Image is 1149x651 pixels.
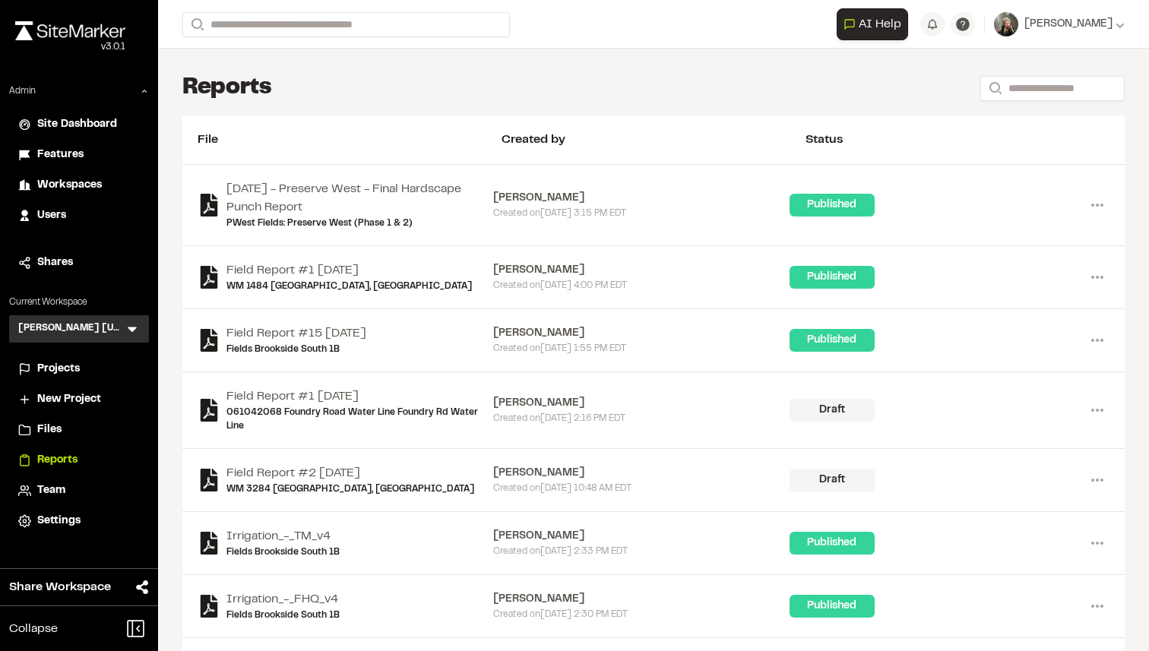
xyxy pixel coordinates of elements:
a: Files [18,422,140,438]
div: Published [790,532,875,555]
h1: Reports [182,73,272,103]
div: File [198,131,502,149]
a: 061042068 Foundry Road Water Line Foundry Rd Water Line [226,406,493,433]
img: rebrand.png [15,21,125,40]
a: Irrigation_-_FHQ_v4 [226,590,340,608]
a: PWest Fields: Preserve West (Phase 1 & 2) [226,216,493,230]
a: Shares [18,254,140,271]
span: Collapse [9,620,58,638]
h3: [PERSON_NAME] [US_STATE] [18,321,125,337]
p: Current Workspace [9,295,149,309]
div: [PERSON_NAME] [493,262,789,279]
span: New Project [37,391,101,408]
span: Share Workspace [9,578,111,596]
span: Projects [37,361,80,378]
div: Published [790,595,875,618]
button: Search [182,12,210,37]
div: [PERSON_NAME] [493,465,789,482]
a: Field Report #15 [DATE] [226,324,366,343]
a: Users [18,207,140,224]
a: Field Report #2 [DATE] [226,464,474,482]
button: Search [980,76,1008,101]
div: [PERSON_NAME] [493,190,789,207]
div: Created by [502,131,806,149]
a: WM 3284 [GEOGRAPHIC_DATA], [GEOGRAPHIC_DATA] [226,482,474,496]
div: Published [790,266,875,289]
a: Field Report #1 [DATE] [226,261,472,280]
div: Draft [790,399,875,422]
button: [PERSON_NAME] [994,12,1125,36]
div: [PERSON_NAME] [493,325,789,342]
p: Admin [9,84,36,98]
a: Field Report #1 [DATE] [226,387,493,406]
span: Reports [37,452,78,469]
div: Published [790,194,875,216]
a: Fields Brookside South 1B [226,545,340,559]
a: Fields Brookside South 1B [226,608,340,622]
a: Workspaces [18,177,140,194]
div: Status [806,131,1109,149]
div: Created on [DATE] 10:48 AM EDT [493,482,789,495]
span: Files [37,422,62,438]
a: Settings [18,513,140,529]
span: Site Dashboard [37,116,117,133]
div: Created on [DATE] 1:55 PM EDT [493,342,789,356]
span: Users [37,207,66,224]
div: [PERSON_NAME] [493,395,789,412]
div: Published [790,329,875,352]
span: Team [37,482,65,499]
span: Shares [37,254,73,271]
span: Settings [37,513,81,529]
img: User [994,12,1018,36]
div: Created on [DATE] 4:00 PM EDT [493,279,789,292]
div: Created on [DATE] 2:33 PM EDT [493,545,789,558]
div: [PERSON_NAME] [493,528,789,545]
span: [PERSON_NAME] [1024,16,1113,33]
a: Irrigation_-_TM_v4 [226,527,340,545]
div: Draft [790,469,875,491]
a: [DATE] - Preserve West - Final Hardscape Punch Report [226,180,493,216]
a: Site Dashboard [18,116,140,133]
span: Workspaces [37,177,102,194]
a: WM 1484 [GEOGRAPHIC_DATA], [GEOGRAPHIC_DATA] [226,280,472,293]
a: Team [18,482,140,499]
a: New Project [18,391,140,408]
div: [PERSON_NAME] [493,591,789,608]
div: Created on [DATE] 3:15 PM EDT [493,207,789,220]
div: Created on [DATE] 2:30 PM EDT [493,608,789,621]
div: Created on [DATE] 2:16 PM EDT [493,412,789,425]
button: Open AI Assistant [837,8,908,40]
span: AI Help [859,15,901,33]
a: Reports [18,452,140,469]
div: Open AI Assistant [837,8,914,40]
div: Oh geez...please don't... [15,40,125,54]
a: Projects [18,361,140,378]
a: Fields Brookside South 1B [226,343,366,356]
span: Features [37,147,84,163]
a: Features [18,147,140,163]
